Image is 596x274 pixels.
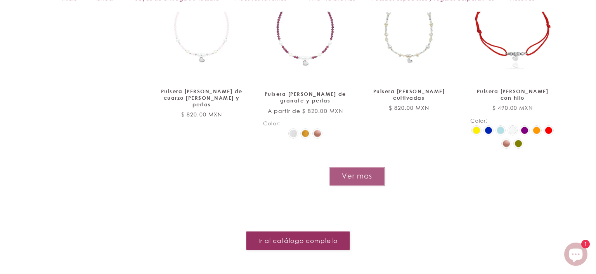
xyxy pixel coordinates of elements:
[562,243,590,268] inbox-online-store-chat: Chat de la tienda online Shopify
[246,231,350,250] a: Ir al catálogo completo
[159,88,244,108] a: Pulsera [PERSON_NAME] de cuarzo [PERSON_NAME] y perlas
[367,88,451,101] a: Pulsera [PERSON_NAME] cultivadas
[470,88,554,101] a: Pulsera [PERSON_NAME] con hilo
[329,167,385,186] button: Ver mas
[263,91,347,104] a: Pulsera [PERSON_NAME] de granate y perlas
